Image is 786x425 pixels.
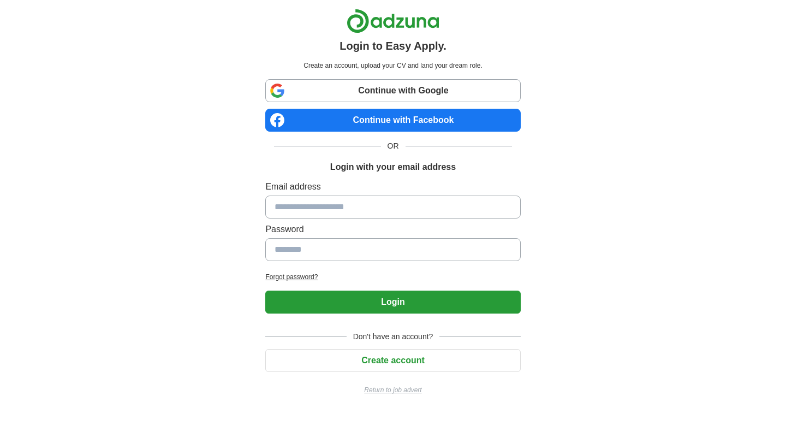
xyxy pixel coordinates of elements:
label: Password [265,223,520,236]
button: Login [265,291,520,314]
a: Forgot password? [265,272,520,282]
label: Email address [265,180,520,193]
span: OR [381,140,406,152]
a: Return to job advert [265,385,520,395]
a: Continue with Google [265,79,520,102]
h1: Login to Easy Apply. [340,38,446,54]
a: Continue with Facebook [265,109,520,132]
p: Create an account, upload your CV and land your dream role. [267,61,518,70]
a: Create account [265,356,520,365]
button: Create account [265,349,520,372]
img: Adzuna logo [347,9,439,33]
span: Don't have an account? [347,331,440,343]
h1: Login with your email address [330,161,456,174]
